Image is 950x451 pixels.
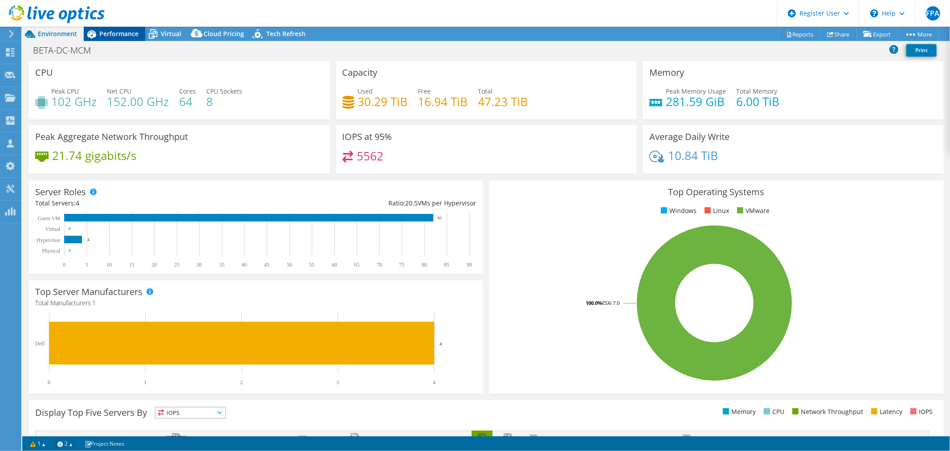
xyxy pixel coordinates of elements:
text: 90 [467,262,472,268]
li: Memory [721,407,756,417]
span: Total Memory [736,87,777,95]
span: Used [358,87,373,95]
h4: 6.00 TiB [736,97,779,107]
text: 20 [151,262,157,268]
text: Guest VM [38,215,60,221]
text: 29% [171,432,180,437]
a: Print [906,44,937,57]
tspan: ESXi 7.0 [602,299,620,306]
h3: Server Roles [35,187,86,197]
tspan: 100.0% [586,299,602,306]
h4: 152.00 GHz [107,97,169,107]
svg: \n [870,9,878,17]
text: 30 [196,262,202,268]
text: 27% [350,432,359,437]
li: Linux [702,206,729,216]
span: Performance [99,29,139,38]
span: Tech Refresh [266,29,306,38]
text: 26% [298,434,307,439]
text: 2 [240,379,243,385]
span: 20.5 [405,199,418,207]
text: 45 [264,262,269,268]
h1: BETA-DC-MCM [29,45,105,55]
a: Reports [778,27,821,41]
text: 4 [433,379,436,385]
h4: 281.59 GiB [666,97,726,107]
span: IOPS [155,407,225,418]
span: Cores [179,87,196,95]
text: 1 [144,379,147,385]
h3: Top Server Manufacturers [35,287,143,297]
h4: 21.74 gigabits/s [52,151,136,160]
h4: 10.84 TiB [668,151,718,160]
span: Virtual [161,29,181,38]
text: 50 [287,262,292,268]
h4: 64 [179,97,196,107]
h3: CPU [35,68,53,78]
text: 3 [336,379,339,385]
span: Cloud Pricing [204,29,244,38]
span: Peak Memory Usage [666,87,726,95]
text: 85 [444,262,449,268]
span: 1 [92,299,96,307]
h4: Total Manufacturers: [35,298,476,308]
span: Free [418,87,431,95]
span: 4 [76,199,79,207]
h3: IOPS at 95% [342,132,392,142]
h3: Memory [649,68,684,78]
span: CPU Sockets [206,87,242,95]
text: 60 [332,262,337,268]
div: Ratio: VMs per Hypervisor [256,198,476,208]
text: 70 [377,262,382,268]
li: Network Throughput [790,407,863,417]
text: Physical [42,248,60,254]
div: Total Servers: [35,198,256,208]
span: Environment [38,29,77,38]
h4: 102 GHz [51,97,97,107]
a: 1 [24,438,52,449]
text: 28% [503,432,512,437]
h4: 8 [206,97,242,107]
text: 35 [219,262,224,268]
text: 0 [63,262,65,268]
text: 0 [48,379,50,385]
li: VMware [735,206,770,216]
h4: 5562 [357,151,383,161]
text: 82 [438,216,442,220]
a: Project Notes [78,438,130,449]
span: Total [478,87,493,95]
h4: 47.23 TiB [478,97,528,107]
text: 4 [87,238,90,242]
li: IOPS [908,407,933,417]
li: CPU [762,407,784,417]
text: Virtual [45,226,61,232]
text: 26% [529,433,538,439]
h4: 16.94 TiB [418,97,468,107]
text: 0 [69,226,71,231]
h3: Peak Aggregate Network Throughput [35,132,188,142]
h3: Capacity [342,68,378,78]
span: Net CPU [107,87,131,95]
a: Export [856,27,898,41]
text: 30% [477,432,486,437]
text: Hypervisor [37,237,61,243]
text: 26% [682,433,691,439]
text: 10 [106,262,112,268]
text: 80 [422,262,427,268]
li: Windows [659,206,697,216]
a: More [897,27,939,41]
a: 2 [51,438,79,449]
text: 65 [354,262,359,268]
text: 4 [440,341,442,346]
span: Peak CPU [51,87,79,95]
a: Share [820,27,857,41]
li: Latency [869,407,902,417]
text: Dell [35,340,45,347]
text: 40 [241,262,247,268]
text: 15 [129,262,135,268]
text: 0 [69,248,71,253]
text: 5 [86,262,88,268]
h3: Top Operating Systems [496,187,937,197]
text: 75 [399,262,404,268]
h4: 30.29 TiB [358,97,408,107]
